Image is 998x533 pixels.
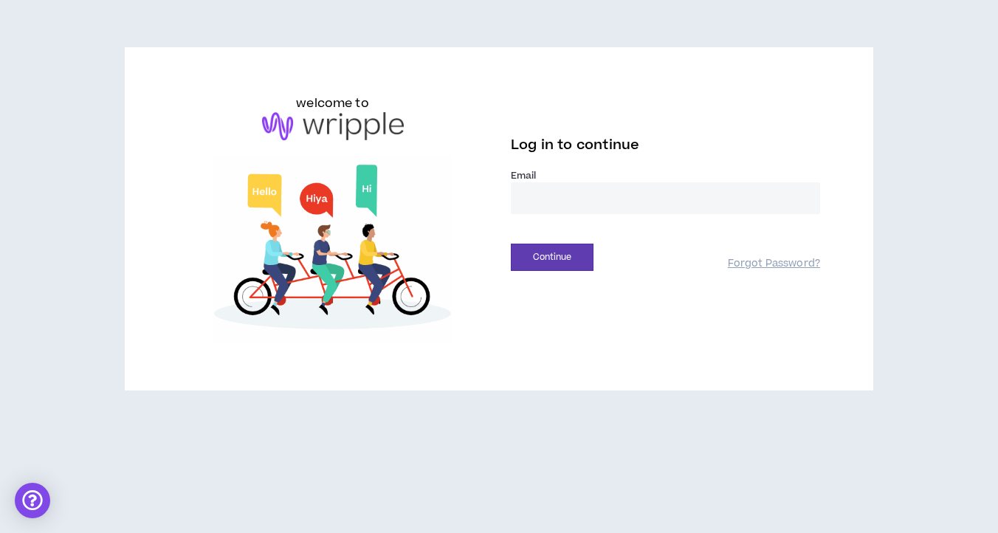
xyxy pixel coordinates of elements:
img: logo-brand.png [262,112,404,140]
img: Welcome to Wripple [178,155,487,344]
span: Log in to continue [511,136,639,154]
div: Open Intercom Messenger [15,483,50,518]
label: Email [511,169,820,182]
button: Continue [511,244,593,271]
h6: welcome to [296,94,369,112]
a: Forgot Password? [728,257,820,271]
